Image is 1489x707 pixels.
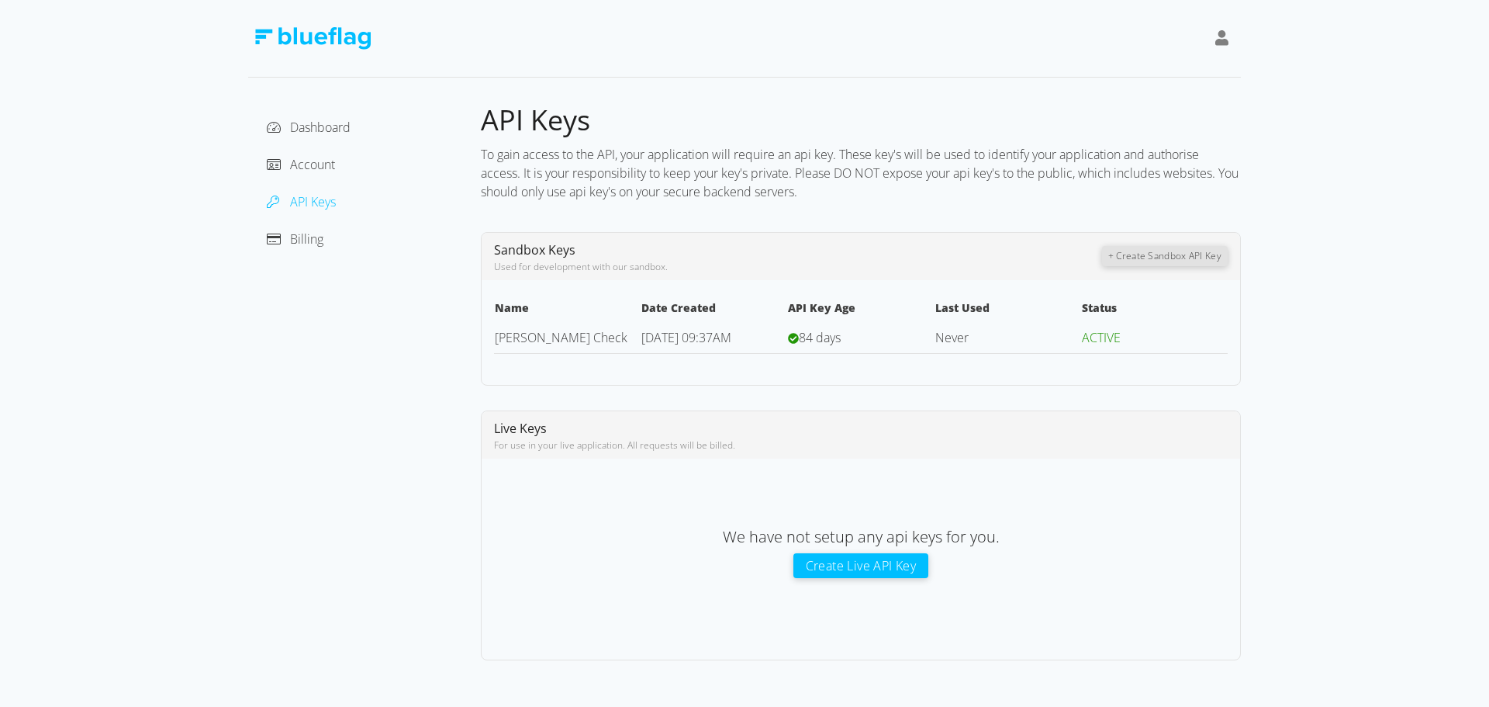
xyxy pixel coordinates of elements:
[935,329,969,346] span: Never
[267,119,351,136] a: Dashboard
[1102,246,1228,266] button: + Create Sandbox API Key
[254,27,371,50] img: Blue Flag Logo
[641,299,787,322] th: Date Created
[1082,329,1121,346] span: ACTIVE
[494,299,641,322] th: Name
[267,156,335,173] a: Account
[723,526,1000,547] span: We have not setup any api keys for you.
[290,156,335,173] span: Account
[481,101,590,139] span: API Keys
[290,193,336,210] span: API Keys
[793,553,929,578] button: Create Live API Key
[494,260,1102,274] div: Used for development with our sandbox.
[495,329,627,346] a: [PERSON_NAME] Check
[267,230,323,248] a: Billing
[935,299,1081,322] th: Last Used
[481,139,1241,207] div: To gain access to the API, your application will require an api key. These key's will be used to ...
[787,299,934,322] th: API Key Age
[290,119,351,136] span: Dashboard
[494,241,575,258] span: Sandbox Keys
[1081,299,1228,322] th: Status
[799,329,841,346] span: 84 days
[494,420,547,437] span: Live Keys
[290,230,323,248] span: Billing
[267,193,336,210] a: API Keys
[641,329,731,346] span: [DATE] 09:37AM
[494,438,1228,452] div: For use in your live application. All requests will be billed.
